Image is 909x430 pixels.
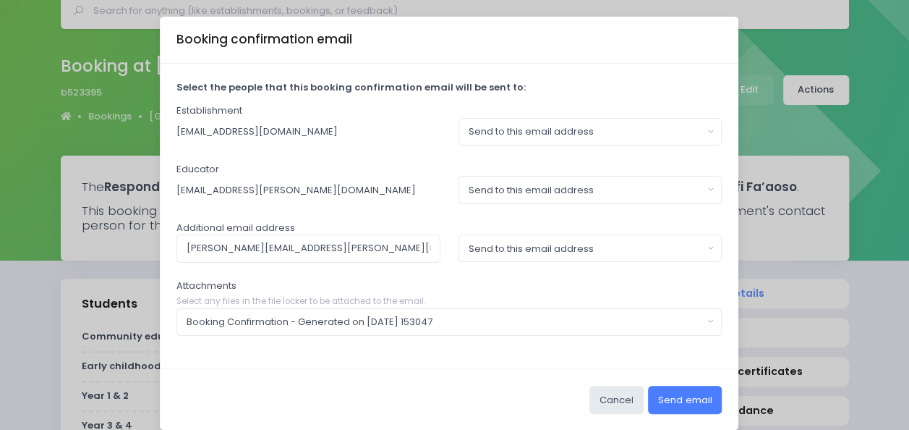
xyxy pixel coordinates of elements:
[187,315,703,329] div: Booking Confirmation - Generated on [DATE] 153047
[469,183,703,198] div: Send to this email address
[458,176,722,203] button: Send to this email address
[589,386,644,413] button: Cancel
[469,242,703,256] div: Send to this email address
[176,30,352,49] h5: Booking confirmation email
[176,308,722,336] button: Booking Confirmation - Generated on 2025-04-09 153047
[648,386,722,413] button: Send email
[458,235,722,262] button: Send to this email address
[176,162,722,204] div: Educator
[176,104,722,146] div: Establishment
[176,279,722,336] div: Attachments
[458,118,722,146] button: Send to this email address
[176,221,722,263] div: Additional email address
[176,80,526,94] strong: Select the people that this booking confirmation email will be sent to:
[176,295,722,308] span: Select any files in the file locker to be attached to the email.
[469,125,703,139] div: Send to this email address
